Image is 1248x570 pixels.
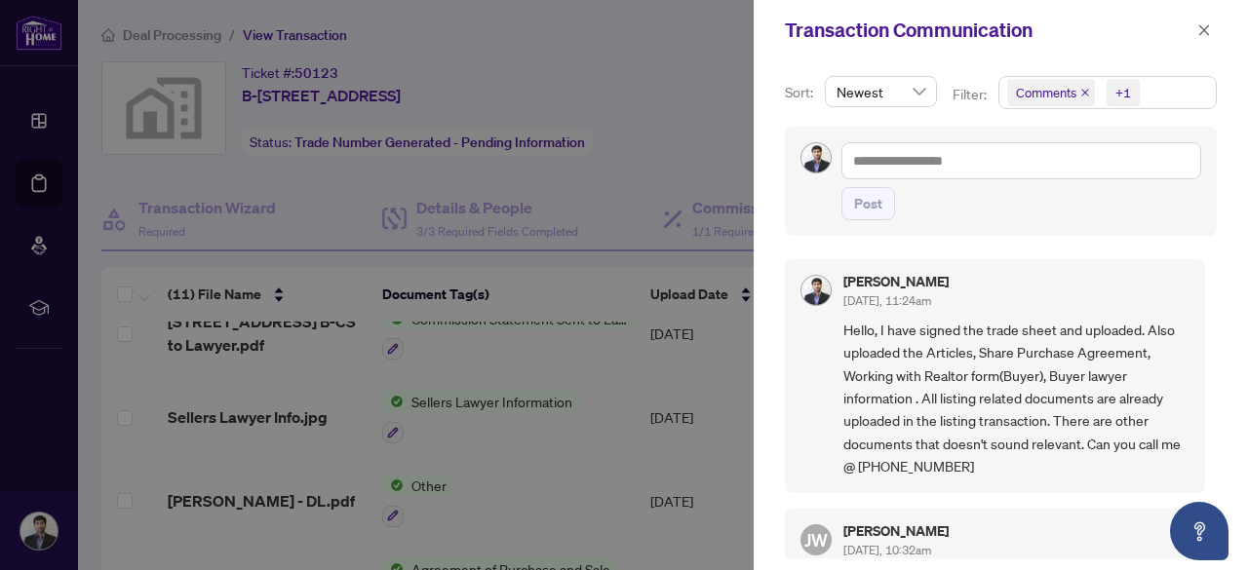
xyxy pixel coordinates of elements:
span: [DATE], 11:24am [843,293,931,308]
p: Filter: [953,84,990,105]
p: Sort: [785,82,817,103]
h5: [PERSON_NAME] [843,524,949,538]
div: +1 [1115,83,1131,102]
span: Comments [1007,79,1095,106]
span: close [1080,88,1090,97]
span: [DATE], 10:32am [843,543,931,557]
button: Post [841,187,895,220]
button: Open asap [1170,502,1228,560]
span: close [1197,23,1211,37]
img: Profile Icon [801,143,831,172]
span: Comments [1016,83,1076,102]
span: JW [804,526,828,553]
h5: [PERSON_NAME] [843,275,949,288]
div: Transaction Communication [785,16,1191,45]
span: Hello, I have signed the trade sheet and uploaded. Also uploaded the Articles, Share Purchase Agr... [843,319,1189,478]
img: Profile Icon [801,276,831,305]
span: Newest [837,77,925,106]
